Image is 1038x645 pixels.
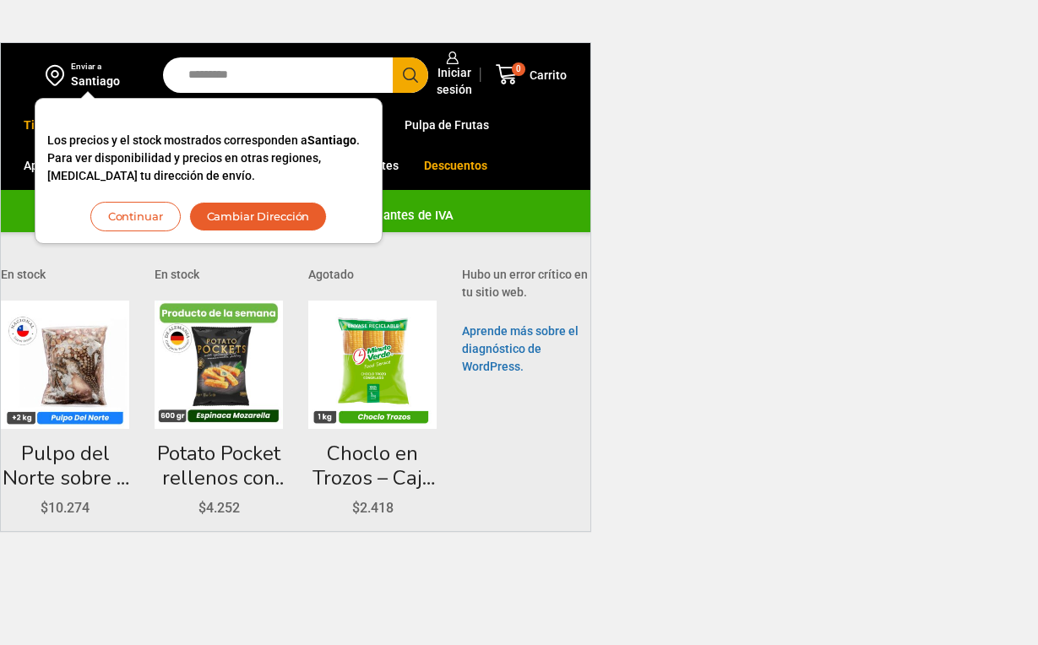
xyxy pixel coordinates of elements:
a: Potato Pocket rellenos con Espinaca y Queso Mozzarella – Caja 8.4 kg [155,442,283,491]
p: Agotado [308,266,437,284]
a: Iniciar sesión [428,43,472,106]
p: Hubo un error crítico en tu sitio web. [462,266,590,301]
a: Appetizers [15,149,90,182]
a: Tienda [15,109,70,141]
img: address-field-icon.svg [46,61,71,89]
a: Choclo en Trozos – Caja 12 kg [308,442,437,491]
button: Continuar [90,202,181,231]
span: Iniciar sesión [432,64,472,98]
div: Santiago [71,73,120,89]
span: 0 [512,62,525,76]
p: Los precios y el stock mostrados corresponden a . Para ver disponibilidad y precios en otras regi... [47,132,370,185]
strong: Santiago [307,133,356,147]
p: En stock [155,266,283,284]
div: Enviar a [71,61,120,73]
a: Pulpa de Frutas [396,109,497,141]
a: Aprende más sobre el diagnóstico de WordPress. [462,324,579,373]
bdi: 10.274 [41,500,90,516]
a: Descuentos [416,149,496,182]
span: $ [41,500,48,516]
bdi: 2.418 [352,500,394,516]
span: Carrito [525,67,567,84]
button: Search button [393,57,428,93]
a: Pulpo del Norte sobre 2 kg – Super Prime – Caja 15 kg [1,442,129,491]
bdi: 4.252 [198,500,240,516]
a: 0 Carrito [489,55,573,95]
p: En stock [1,266,129,284]
span: $ [352,500,360,516]
button: Cambiar Dirección [189,202,328,231]
span: $ [198,500,206,516]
